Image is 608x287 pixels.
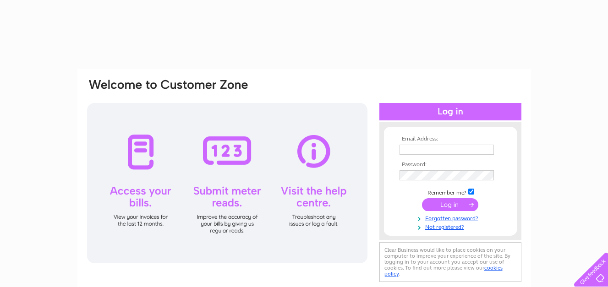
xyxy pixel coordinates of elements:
[397,136,504,142] th: Email Address:
[384,265,503,277] a: cookies policy
[400,213,504,222] a: Forgotten password?
[379,242,521,282] div: Clear Business would like to place cookies on your computer to improve your experience of the sit...
[400,222,504,231] a: Not registered?
[422,198,478,211] input: Submit
[397,162,504,168] th: Password:
[397,187,504,196] td: Remember me?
